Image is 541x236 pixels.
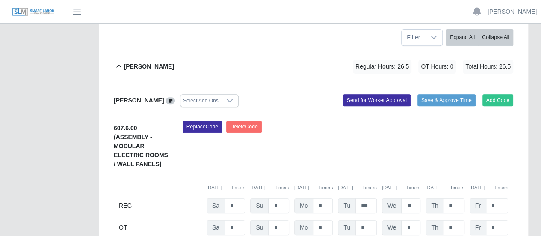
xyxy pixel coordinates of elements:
span: We [382,220,402,235]
button: ReplaceCode [183,121,222,133]
b: [PERSON_NAME] [114,97,164,104]
button: [PERSON_NAME] Regular Hours: 26.5 OT Hours: 0 Total Hours: 26.5 [114,49,513,84]
button: Expand All [446,29,479,46]
span: Mo [294,220,313,235]
a: [PERSON_NAME] [488,7,537,16]
div: bulk actions [446,29,513,46]
button: Add Code [482,94,514,106]
span: Total Hours: 26.5 [463,60,513,74]
button: Send for Worker Approval [343,94,411,106]
img: SLM Logo [12,7,55,17]
span: Fr [470,198,486,213]
div: [DATE] [338,184,376,191]
div: [DATE] [426,184,464,191]
span: Filter [402,30,425,45]
b: 607.6.00 (ASSEMBLY - MODULAR ELECTRIC ROOMS / WALL PANELS) [114,125,168,167]
span: Sa [207,198,225,213]
a: View/Edit Notes [166,97,175,104]
div: REG [119,198,201,213]
div: OT [119,220,201,235]
div: [DATE] [382,184,420,191]
span: Th [426,220,443,235]
button: Timers [494,184,508,191]
span: Mo [294,198,313,213]
div: [DATE] [207,184,245,191]
span: Th [426,198,443,213]
span: Sa [207,220,225,235]
button: DeleteCode [226,121,262,133]
button: Timers [406,184,420,191]
div: Select Add Ons [180,95,221,107]
span: Fr [470,220,486,235]
div: [DATE] [250,184,289,191]
span: We [382,198,402,213]
button: Timers [362,184,377,191]
span: Su [250,220,269,235]
div: [DATE] [470,184,508,191]
div: [DATE] [294,184,333,191]
b: [PERSON_NAME] [124,62,174,71]
span: OT Hours: 0 [418,60,456,74]
button: Timers [450,184,464,191]
button: Timers [231,184,245,191]
span: Tu [338,220,356,235]
button: Timers [318,184,333,191]
span: Tu [338,198,356,213]
span: Regular Hours: 26.5 [353,60,411,74]
button: Save & Approve Time [417,94,476,106]
span: Su [250,198,269,213]
button: Timers [275,184,289,191]
button: Collapse All [478,29,513,46]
